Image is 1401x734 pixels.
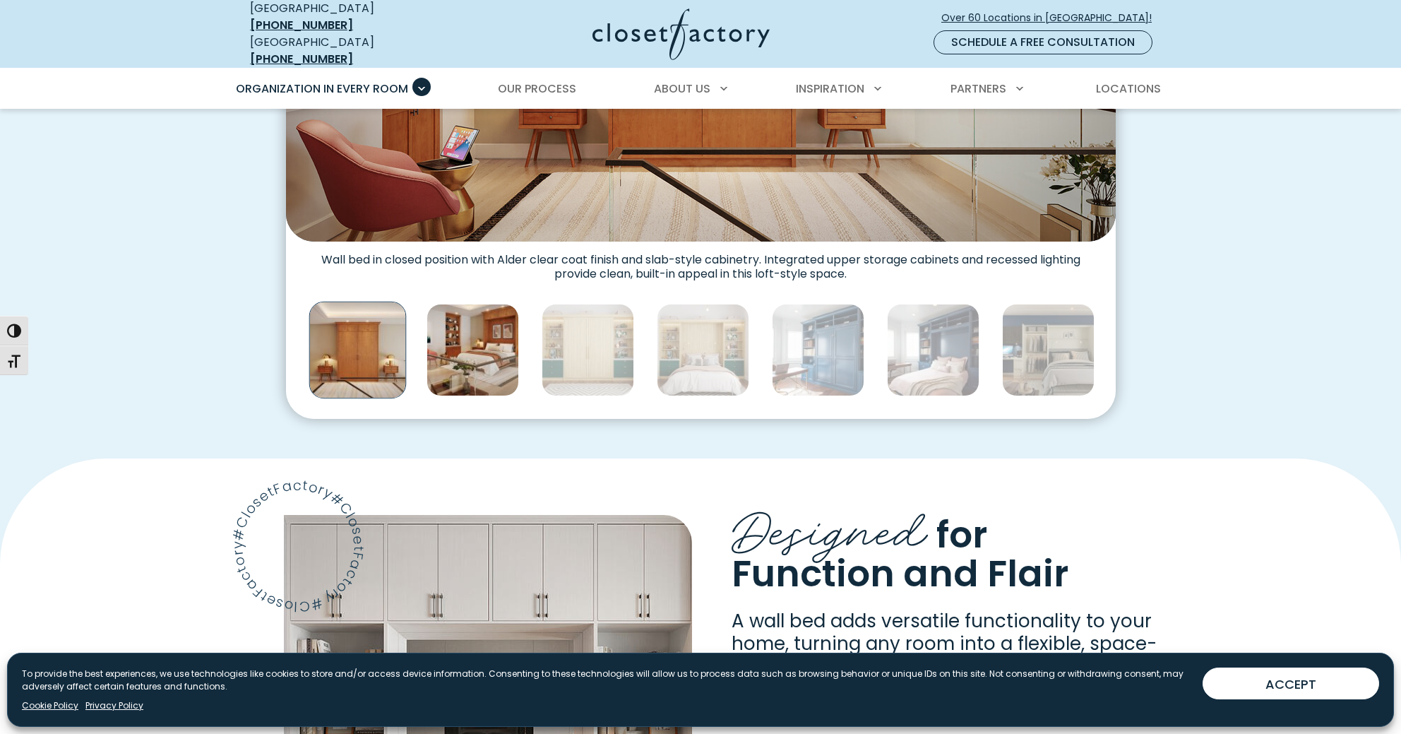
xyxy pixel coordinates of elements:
img: Light wood wall bed open with custom green side drawers and open bookshelves [657,304,749,396]
span: Function and Flair [732,548,1068,599]
nav: Primary Menu [226,69,1175,109]
span: for [936,509,987,560]
img: Custom wall bed cabinetry in navy blue with built-in bookshelves and concealed bed [772,304,864,396]
a: Over 60 Locations in [GEOGRAPHIC_DATA]! [941,6,1164,30]
a: [PHONE_NUMBER] [250,51,353,67]
span: About Us [654,81,710,97]
button: ACCEPT [1203,668,1379,699]
a: [PHONE_NUMBER] [250,17,353,33]
p: To provide the best experiences, we use technologies like cookies to store and/or access device i... [22,668,1191,693]
a: Schedule a Free Consultation [934,30,1152,54]
img: Closet Factory Logo [592,8,770,60]
span: Inspiration [796,81,864,97]
div: [GEOGRAPHIC_DATA] [250,34,455,68]
img: Custom wall bed in upstairs loft area [309,302,406,399]
span: Our Process [498,81,576,97]
figcaption: Wall bed in closed position with Alder clear coat finish and slab-style cabinetry. Integrated upp... [286,242,1116,281]
a: Privacy Policy [85,699,143,712]
img: Wall bed with integrated work station, goose neck lighting, LED hanging rods, and dual-tone cabin... [1002,304,1095,396]
img: Wall bed shown open in Alder clear coat finish with upper storage. [427,304,519,396]
span: Partners [950,81,1006,97]
img: Light woodgrain wall bed closed with flanking green drawer units and open shelving for accessorie... [542,304,634,396]
a: Cookie Policy [22,699,78,712]
span: Organization in Every Room [236,81,408,97]
span: Over 60 Locations in [GEOGRAPHIC_DATA]! [941,11,1163,25]
span: A wall bed adds versatile functionality to your home, turning any room into a flexible, space-sav... [732,608,1157,680]
span: Locations [1096,81,1161,97]
span: Designed [732,487,927,564]
img: Navy blue built-in wall bed with surrounding bookcases and upper storage [887,304,979,396]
